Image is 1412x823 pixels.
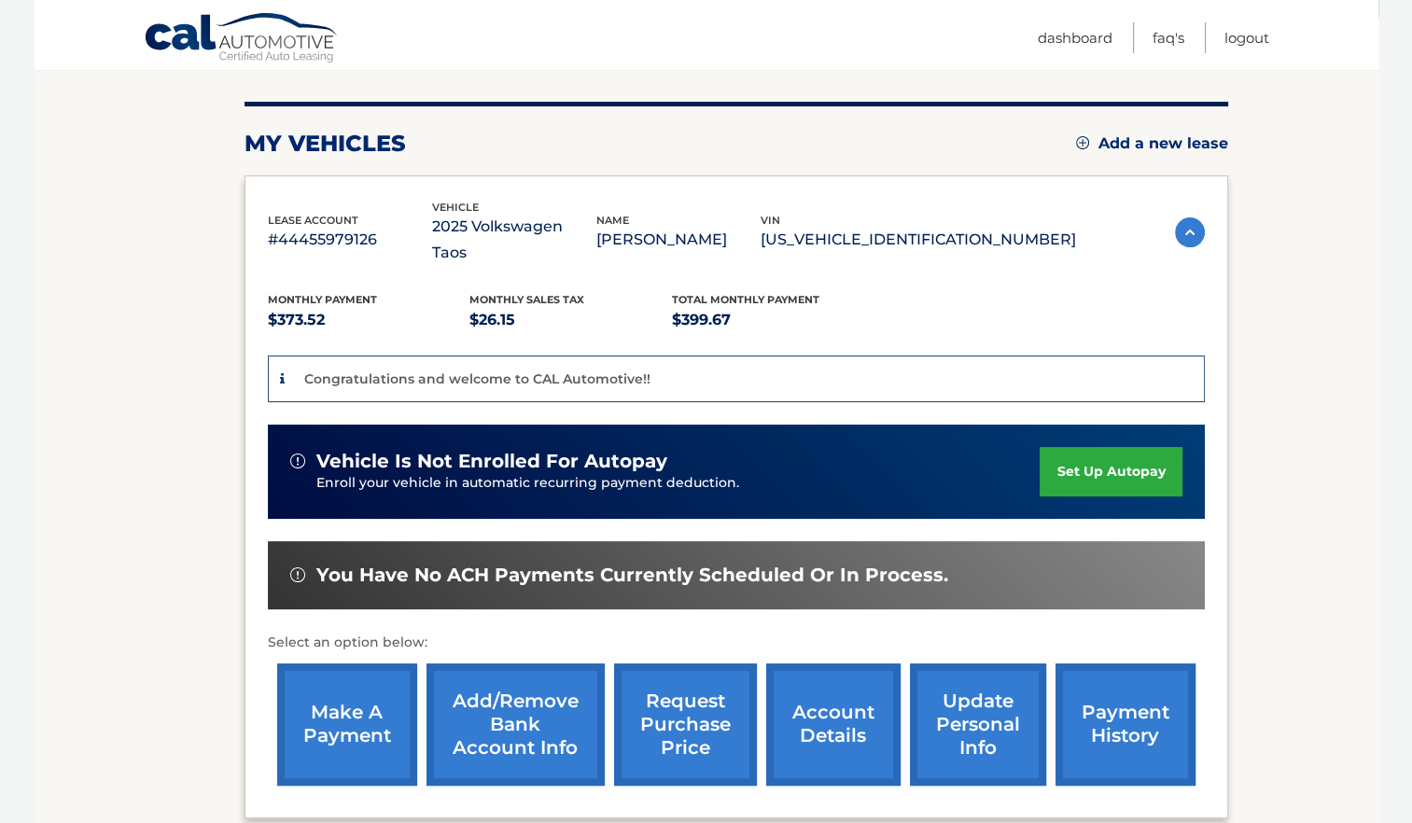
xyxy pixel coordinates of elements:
p: $26.15 [469,307,672,333]
span: vehicle [432,201,479,214]
span: vehicle is not enrolled for autopay [316,450,667,473]
p: Congratulations and welcome to CAL Automotive!! [304,370,650,387]
span: Total Monthly Payment [672,293,819,306]
a: request purchase price [614,663,757,786]
a: update personal info [910,663,1046,786]
p: Enroll your vehicle in automatic recurring payment deduction. [316,473,1041,494]
p: $399.67 [672,307,874,333]
p: 2025 Volkswagen Taos [432,214,596,266]
a: Dashboard [1038,22,1112,53]
a: make a payment [277,663,417,786]
span: Monthly Payment [268,293,377,306]
a: payment history [1056,663,1195,786]
p: #44455979126 [268,227,432,253]
p: Select an option below: [268,632,1205,654]
a: Add/Remove bank account info [426,663,605,786]
span: You have no ACH payments currently scheduled or in process. [316,564,948,587]
img: add.svg [1076,136,1089,149]
a: Add a new lease [1076,134,1228,153]
img: alert-white.svg [290,567,305,582]
span: Monthly sales Tax [469,293,584,306]
img: alert-white.svg [290,453,305,468]
a: set up autopay [1040,447,1181,496]
img: accordion-active.svg [1175,217,1205,247]
span: name [596,214,629,227]
p: [PERSON_NAME] [596,227,761,253]
a: Logout [1224,22,1269,53]
a: Cal Automotive [144,12,340,66]
p: $373.52 [268,307,470,333]
p: [US_VEHICLE_IDENTIFICATION_NUMBER] [761,227,1076,253]
a: FAQ's [1153,22,1184,53]
h2: my vehicles [245,130,406,158]
span: lease account [268,214,358,227]
a: account details [766,663,901,786]
span: vin [761,214,780,227]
